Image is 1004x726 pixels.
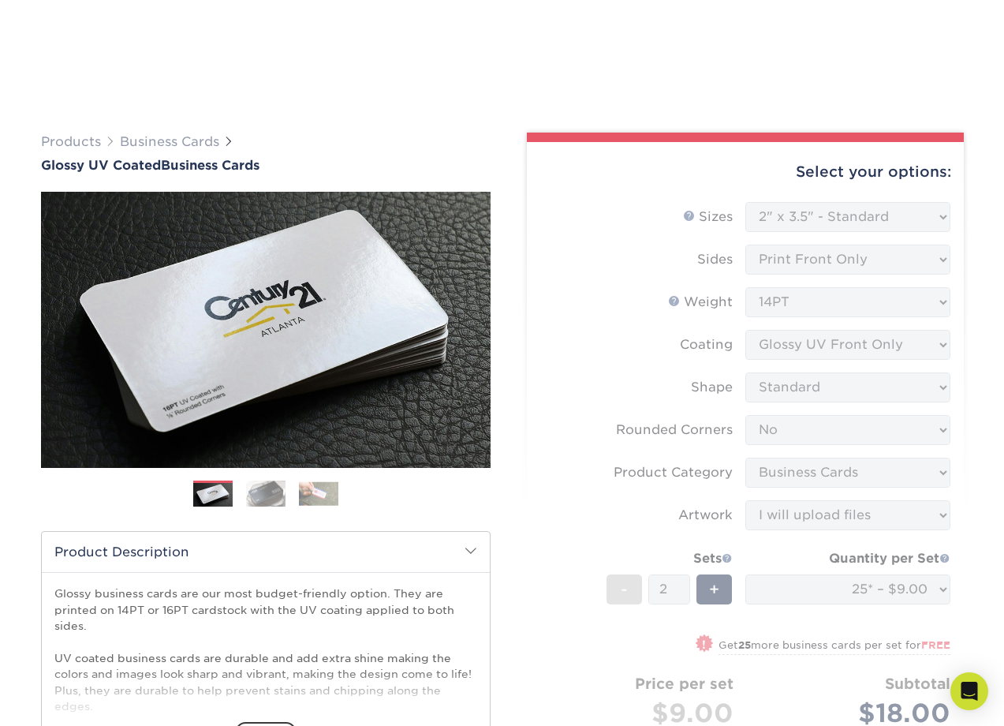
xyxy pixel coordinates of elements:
[120,134,219,149] a: Business Cards
[41,158,161,173] span: Glossy UV Coated
[299,481,338,506] img: Business Cards 03
[193,475,233,515] img: Business Cards 01
[41,134,101,149] a: Products
[41,158,491,173] h1: Business Cards
[41,105,491,555] img: Glossy UV Coated 01
[41,158,491,173] a: Glossy UV CoatedBusiness Cards
[950,672,988,710] div: Open Intercom Messenger
[4,678,134,720] iframe: Google Customer Reviews
[539,142,951,202] div: Select your options:
[42,532,490,572] h2: Product Description
[246,480,286,507] img: Business Cards 02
